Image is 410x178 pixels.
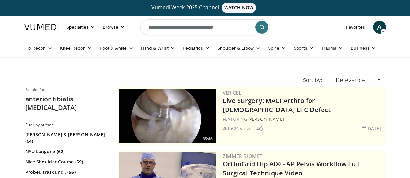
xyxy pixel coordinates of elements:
[201,136,215,142] span: 35:46
[247,116,284,122] a: [PERSON_NAME]
[140,19,270,35] input: Search topics, interventions
[318,42,347,55] a: Trauma
[25,131,106,144] a: [PERSON_NAME] & [PERSON_NAME] (64)
[342,21,369,34] a: Favorites
[290,42,318,55] a: Sports
[222,3,256,13] span: WATCH NOW
[25,148,106,155] a: NYU Langone (62)
[362,125,381,132] li: [DATE]
[223,153,263,159] a: Zimmer Biomet
[373,21,386,34] a: A
[56,42,96,55] a: Knee Recon
[223,89,241,96] a: Vericel
[119,89,216,143] a: 35:46
[99,21,129,34] a: Browse
[25,122,108,128] h3: Filter by author:
[25,159,106,165] a: Nice Shoulder Course (59)
[119,89,216,143] img: eb023345-1e2d-4374-a840-ddbc99f8c97c.300x170_q85_crop-smart_upscale.jpg
[20,42,56,55] a: Hip Recon
[223,96,331,114] a: Live Surgery: MACI Arthro for [DEMOGRAPHIC_DATA] LFC Defect
[223,160,360,177] a: OrthoGrid Hip AI® - AP Pelvis Workflow Full Surgical Technique Video
[25,3,385,13] a: Vumedi Week 2025 ChannelWATCH NOW
[137,42,179,55] a: Hand & Wrist
[223,116,384,122] div: FEATURING
[24,24,59,30] img: VuMedi Logo
[332,73,385,87] a: Relevance
[25,95,108,112] h2: anterior tibialis [MEDICAL_DATA]
[25,87,108,92] p: Results for:
[298,73,327,87] div: Sort by:
[214,42,264,55] a: Shoulder & Elbow
[25,169,106,175] a: Probeultrasound . (56)
[179,42,214,55] a: Pediatrics
[63,21,99,34] a: Specialties
[223,125,252,132] li: 1,621 views
[347,42,380,55] a: Business
[256,125,263,132] li: 4
[336,76,366,84] span: Relevance
[96,42,137,55] a: Foot & Ankle
[264,42,290,55] a: Spine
